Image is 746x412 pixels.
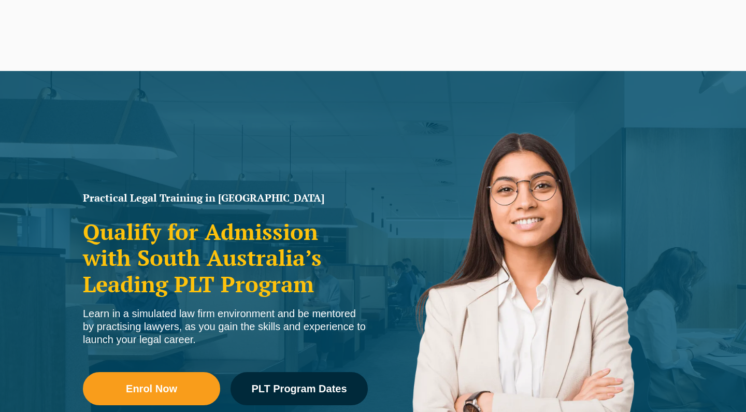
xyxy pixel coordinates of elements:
[126,383,177,394] span: Enrol Now
[231,372,368,405] a: PLT Program Dates
[251,383,347,394] span: PLT Program Dates
[83,372,220,405] a: Enrol Now
[83,219,368,297] h2: Qualify for Admission with South Australia’s Leading PLT Program
[83,307,368,346] div: Learn in a simulated law firm environment and be mentored by practising lawyers, as you gain the ...
[83,193,368,203] h1: Practical Legal Training in [GEOGRAPHIC_DATA]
